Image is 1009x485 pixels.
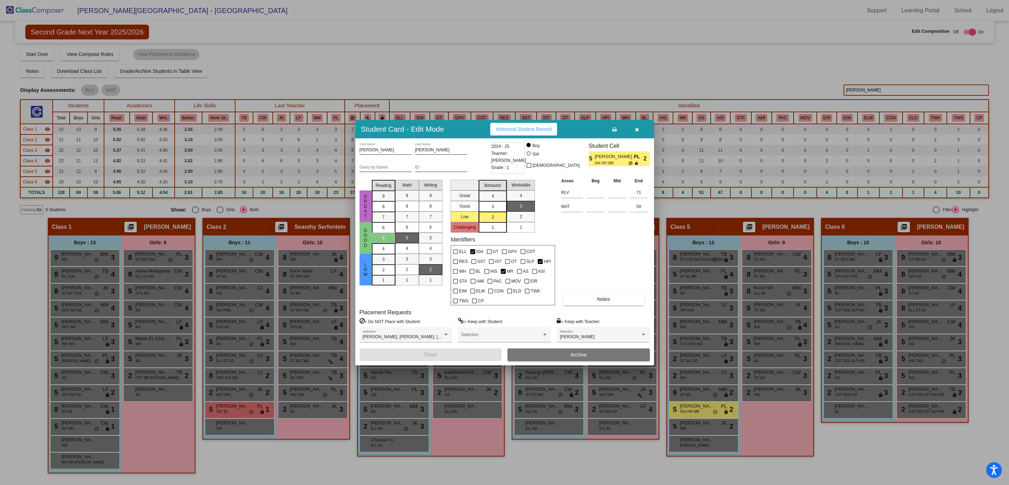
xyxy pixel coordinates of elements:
[589,155,595,163] span: 5
[563,293,644,306] button: Notes
[360,348,502,361] button: Save
[589,143,650,149] h3: Student Cell
[406,256,408,262] span: 3
[376,182,392,189] span: Reading
[476,247,483,256] span: 504
[493,277,502,285] span: PAC
[476,267,481,276] span: BL
[459,297,468,305] span: TWS
[424,352,437,358] span: Save
[406,224,408,231] span: 6
[496,126,552,132] span: Historical Student Record
[360,318,421,325] label: = Do NOT Place with Student:
[477,277,484,285] span: AMI
[492,150,526,164] span: Teacher: [PERSON_NAME]
[382,267,385,273] span: 2
[494,287,504,295] span: CON
[492,143,510,150] span: 2024 - 25
[406,214,408,220] span: 7
[429,245,432,252] span: 4
[382,214,385,220] span: 7
[561,201,583,212] input: assessment
[382,203,385,210] span: 8
[477,257,485,266] span: SST
[560,177,585,185] th: Asses
[561,187,583,198] input: assessment
[532,143,540,149] div: Boy
[490,267,497,276] span: HIS
[520,214,522,220] span: 2
[424,182,437,188] span: Writing
[459,287,466,295] span: EIM
[560,334,595,339] span: [PERSON_NAME]
[459,267,466,276] span: WH
[493,247,499,256] span: GT
[478,297,484,305] span: CP
[429,235,432,241] span: 5
[406,266,408,273] span: 2
[451,236,475,243] label: Identifiers
[490,123,557,136] button: Historical Student Record
[520,224,522,231] span: 1
[530,277,537,285] span: EIR
[508,247,517,256] span: GPV
[595,153,634,160] span: [PERSON_NAME]
[511,277,521,285] span: MOV
[363,334,509,339] span: [PERSON_NAME], [PERSON_NAME], [PERSON_NAME], [PERSON_NAME]
[459,257,468,266] span: RES
[382,193,385,199] span: 9
[382,225,385,231] span: 6
[402,182,412,188] span: Math
[382,235,385,241] span: 5
[511,257,517,266] span: OT
[429,214,432,220] span: 7
[595,160,629,166] span: 504 HPI MR
[406,277,408,283] span: 1
[570,352,587,358] span: Archive
[429,277,432,283] span: 1
[429,203,432,209] span: 8
[544,257,551,266] span: HPI
[429,224,432,231] span: 6
[459,277,467,285] span: STA
[492,193,494,199] span: 4
[476,287,485,295] span: ELM
[526,247,535,256] span: COT
[634,153,643,160] span: PL
[362,228,369,248] span: Good
[523,267,529,276] span: AS
[458,318,503,325] label: = Keep with Student:
[531,287,540,295] span: TWK
[362,262,369,277] span: Low
[360,165,412,170] input: goes by name
[538,267,545,276] span: ASI
[382,256,385,263] span: 3
[520,193,522,199] span: 4
[532,151,539,157] div: Girl
[607,177,628,185] th: Mid
[459,247,466,256] span: ELL
[360,309,412,316] label: Placement Requests
[585,177,607,185] th: Beg
[406,235,408,241] span: 5
[406,193,408,199] span: 9
[362,194,369,219] span: Great
[526,257,535,266] span: SLP
[361,125,444,133] h3: Student Card - Edit Mode
[382,277,385,283] span: 1
[532,161,580,170] span: [DEMOGRAPHIC_DATA]
[492,203,494,210] span: 3
[429,256,432,262] span: 3
[429,266,432,273] span: 2
[492,214,494,220] span: 2
[520,203,522,209] span: 3
[485,182,501,189] span: Behavior
[628,177,649,185] th: End
[492,224,494,231] span: 1
[429,193,432,199] span: 9
[643,155,649,163] span: 2
[382,246,385,252] span: 4
[597,296,610,302] span: Notes
[406,203,408,209] span: 8
[557,318,600,325] label: = Keep with Teacher:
